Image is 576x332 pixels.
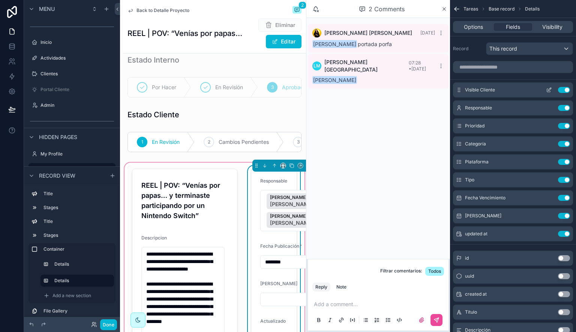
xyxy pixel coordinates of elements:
[465,213,501,219] span: [PERSON_NAME]
[489,6,514,12] span: Base record
[453,46,483,52] label: Record
[465,105,492,111] span: Responsable
[40,71,114,77] label: Clientes
[465,141,486,147] span: Categoría
[28,163,115,175] a: Tareas
[313,63,320,69] span: LM
[369,4,405,13] span: 2 Comments
[28,148,115,160] a: My Profile
[100,319,117,330] button: Done
[270,213,390,219] span: [PERSON_NAME]
[127,28,245,39] h1: REEL | POV: “Venías por papas… y terminaste participando por un Nintendo Switch”
[28,52,115,64] a: Actividades
[28,84,115,96] a: Portal Cliente
[465,87,495,93] span: Visible Cliente
[336,284,346,290] div: Note
[506,23,520,31] span: Fields
[260,318,286,324] span: Actualizado
[28,68,115,80] a: Clientes
[465,231,487,237] span: updated at
[465,255,469,261] span: id
[267,193,401,209] button: Unselect 7
[489,45,517,52] span: This record
[24,184,120,317] div: scrollable content
[465,309,477,315] span: Título
[409,60,426,72] span: 07:28 • [DATE]
[425,267,444,276] button: Todos
[260,281,297,286] span: [PERSON_NAME]
[298,1,306,9] span: 2
[465,159,489,165] span: Plataforma
[324,29,412,37] span: [PERSON_NAME] [PERSON_NAME]
[312,76,357,84] span: [PERSON_NAME]
[542,23,562,31] span: Visibility
[40,55,114,61] label: Actividades
[270,200,390,208] span: [PERSON_NAME][EMAIL_ADDRESS][PERSON_NAME][DOMAIN_NAME]
[380,268,422,276] span: Filtrar comentarios:
[43,205,112,211] label: Stages
[40,39,114,45] label: Inicio
[312,41,392,47] span: portada porfa
[270,194,390,200] span: [PERSON_NAME]
[28,99,115,111] a: Admin
[270,219,390,227] span: [PERSON_NAME][EMAIL_ADDRESS][DOMAIN_NAME]
[52,293,91,299] span: Add a new section
[486,42,573,55] button: This record
[39,133,77,141] span: Hidden pages
[312,40,357,48] span: [PERSON_NAME]
[43,232,112,238] label: Stages
[260,178,287,184] span: Responsable
[420,30,435,36] span: [DATE]
[260,243,299,249] span: Fecha Publicación
[54,278,108,284] label: Details
[525,6,540,12] span: Details
[28,36,115,48] a: Inicio
[463,6,478,12] span: Tareas
[43,246,112,252] label: Container
[292,6,301,15] button: 2
[127,7,189,13] a: Back to Detalle Proyecto
[312,283,330,292] button: Reply
[39,5,55,13] span: Menu
[260,190,326,231] button: Select Button
[465,177,474,183] span: Tipo
[333,283,349,292] button: Note
[465,123,484,129] span: Prioridad
[54,261,111,267] label: Details
[464,23,483,31] span: Options
[43,218,112,224] label: Title
[465,195,505,201] span: Fecha Vencimiento
[39,172,75,179] span: Record view
[40,151,114,157] label: My Profile
[43,308,112,314] label: File Gallery
[40,102,114,108] label: Admin
[40,87,114,93] label: Portal Cliente
[324,58,409,73] span: [PERSON_NAME] [GEOGRAPHIC_DATA]
[266,35,301,48] button: Editar
[465,291,487,297] span: created at
[136,7,189,13] span: Back to Detalle Proyecto
[465,273,474,279] span: uuid
[267,212,401,228] button: Unselect 9
[43,191,112,197] label: Title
